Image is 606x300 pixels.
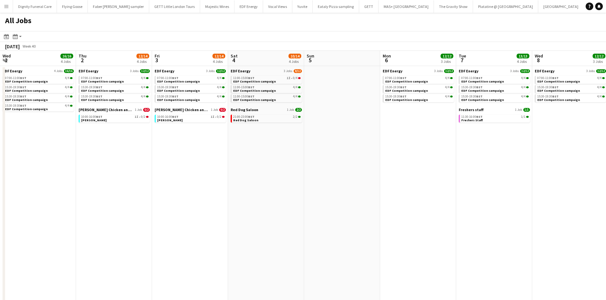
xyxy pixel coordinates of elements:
[537,76,605,83] a: 07:00-11:00BST4/4EDF Competition campaign
[289,54,301,58] span: 10/14
[157,86,178,89] span: 15:30-19:30
[233,94,301,102] a: 11:00-15:00BST4/4EDF Competition campaign
[149,0,200,13] button: GETT Little London Tours
[385,89,428,93] span: EDF Competition campaign
[3,69,74,113] div: EDF Energy4 Jobs16/1607:00-11:00BST4/4EDF Competition campaign15:30-19:30BST4/4EDF Competition ca...
[3,53,11,59] span: Wed
[385,79,428,83] span: EDF Competition campaign
[383,69,454,73] a: EDF Energy3 Jobs12/12
[172,85,178,89] span: BST
[155,69,226,107] div: EDF Energy3 Jobs12/1207:00-11:00BST4/4EDF Competition campaign15:30-19:30BST4/4EDF Competition ca...
[96,115,102,119] span: BST
[537,86,559,89] span: 15:30-19:30
[233,115,254,118] span: 21:00-23:00
[313,0,359,13] button: Eataly Pizza sampling
[293,77,297,80] span: 0/4
[537,79,580,83] span: EDF Competition campaign
[81,89,124,93] span: EDF Competition campaign
[461,95,483,98] span: 15:30-19:30
[441,59,453,64] div: 3 Jobs
[458,57,466,64] span: 7
[517,59,529,64] div: 4 Jobs
[172,115,178,119] span: BST
[444,69,454,73] span: 12/12
[157,115,178,118] span: 10:00-16:00
[81,85,149,92] a: 15:30-19:30BST4/4EDF Competition campaign
[552,76,559,80] span: BST
[526,116,529,118] span: 1/1
[217,95,221,98] span: 4/4
[155,69,226,73] a: EDF Energy3 Jobs12/12
[445,77,449,80] span: 4/4
[212,54,225,58] span: 12/14
[233,115,301,122] a: 21:00-23:00BST2/2Red Dog Saloon
[81,86,102,89] span: 15:30-19:30
[5,103,73,111] a: 15:30-19:30BST4/4EDF Competition campaign
[434,0,473,13] button: The Gravity Show
[216,69,226,73] span: 12/12
[96,94,102,98] span: BST
[231,53,238,59] span: Sat
[248,85,254,89] span: BST
[141,95,145,98] span: 4/4
[526,96,529,97] span: 4/4
[552,94,559,98] span: BST
[597,77,602,80] span: 4/4
[248,115,254,119] span: BST
[65,86,69,89] span: 4/4
[459,107,484,112] span: Freshers staff
[79,107,134,112] span: Miss Millies Chicken and Shakes
[154,57,160,64] span: 3
[172,94,178,98] span: BST
[538,0,584,13] button: [GEOGRAPHIC_DATA]
[81,115,102,118] span: 10:00-16:00
[461,85,529,92] a: 15:30-19:30BST4/4EDF Competition campaign
[21,44,37,49] span: Week 40
[20,103,26,108] span: BST
[20,94,26,98] span: BST
[385,77,407,80] span: 07:00-11:00
[306,57,314,64] span: 5
[13,0,57,13] button: Dignity Funeral Care
[81,77,102,80] span: 07:00-11:00
[602,86,605,88] span: 4/4
[143,108,150,112] span: 0/2
[65,77,69,80] span: 4/4
[70,96,73,97] span: 4/4
[298,96,301,97] span: 4/4
[287,77,290,80] span: 1I
[79,53,87,59] span: Thu
[5,79,48,83] span: EDF Competition campaign
[211,115,214,118] span: 1I
[135,108,142,112] span: 1 Job
[137,59,149,64] div: 4 Jobs
[81,94,149,102] a: 15:30-19:30BST4/4EDF Competition campaign
[523,108,530,112] span: 1/1
[593,59,605,64] div: 3 Jobs
[146,116,149,118] span: 0/2
[537,89,580,93] span: EDF Competition campaign
[79,107,150,124] div: [PERSON_NAME] Chicken and Shakes1 Job0/210:00-16:00BST1I•0/2[PERSON_NAME]
[537,94,605,102] a: 15:30-19:30BST4/4EDF Competition campaign
[146,96,149,97] span: 4/4
[461,118,483,122] span: Freshers Staff
[510,69,519,73] span: 3 Jobs
[135,115,138,118] span: 1I
[88,0,149,13] button: Faber [PERSON_NAME] sampler
[5,85,73,92] a: 15:30-19:30BST4/4EDF Competition campaign
[5,77,26,80] span: 07:00-11:00
[233,118,258,122] span: Red Dog Saloon
[233,77,254,80] span: 11:00-15:00
[248,76,254,80] span: BST
[5,76,73,83] a: 07:00-11:00BST4/4EDF Competition campaign
[70,77,73,79] span: 4/4
[385,94,453,102] a: 15:30-19:30BST4/4EDF Competition campaign
[537,98,580,102] span: EDF Competition campaign
[434,69,443,73] span: 3 Jobs
[385,98,428,102] span: EDF Competition campaign
[593,54,605,58] span: 12/12
[289,59,301,64] div: 4 Jobs
[535,69,554,73] span: EDF Energy
[473,0,538,13] button: Platatine @ [GEOGRAPHIC_DATA]
[231,69,302,107] div: EDF Energy3 Jobs8/1211:00-15:00BST1I•0/4EDF Competition campaign11:00-15:00BST4/4EDF Competition ...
